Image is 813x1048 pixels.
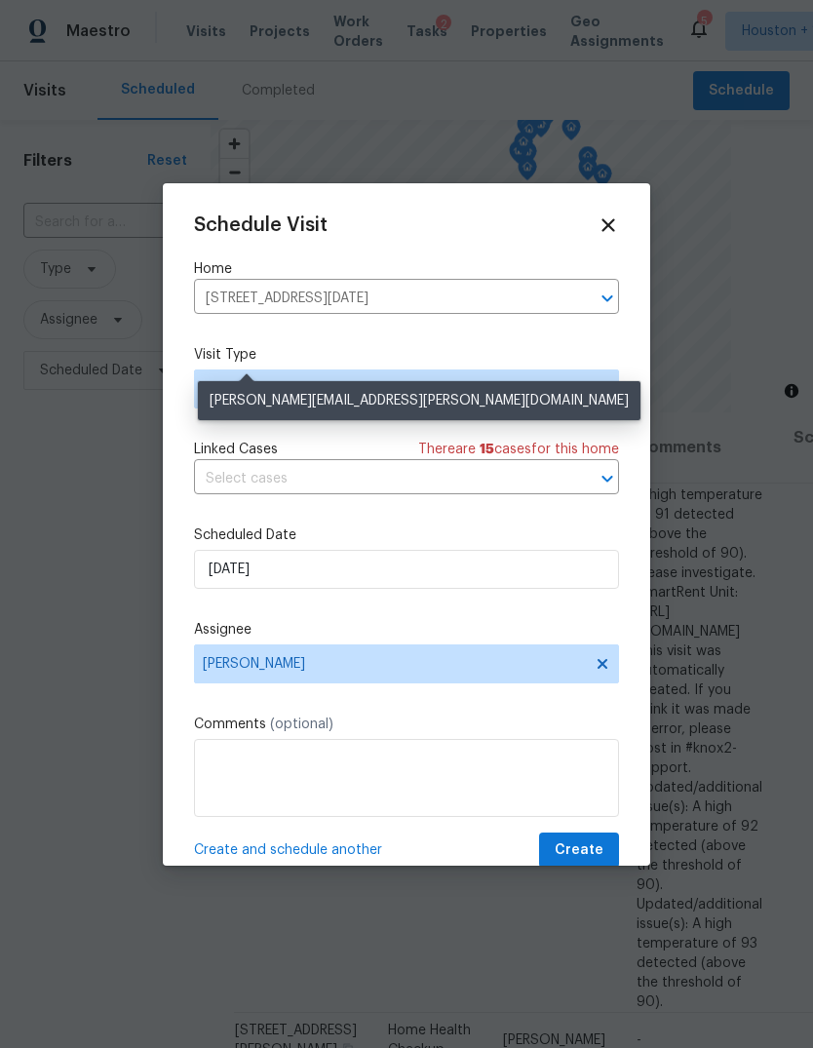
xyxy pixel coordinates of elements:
[539,833,619,869] button: Create
[594,285,621,312] button: Open
[194,840,382,860] span: Create and schedule another
[270,718,333,731] span: (optional)
[203,379,582,399] span: Home Health Checkup
[194,715,619,734] label: Comments
[194,440,278,459] span: Linked Cases
[194,259,619,279] label: Home
[418,440,619,459] span: There are case s for this home
[203,656,585,672] span: [PERSON_NAME]
[194,550,619,589] input: M/D/YYYY
[594,465,621,492] button: Open
[194,620,619,640] label: Assignee
[194,345,619,365] label: Visit Type
[198,381,640,420] div: [PERSON_NAME][EMAIL_ADDRESS][PERSON_NAME][DOMAIN_NAME]
[194,464,564,494] input: Select cases
[598,214,619,236] span: Close
[480,443,494,456] span: 15
[194,284,564,314] input: Enter in an address
[555,838,603,863] span: Create
[194,215,328,235] span: Schedule Visit
[194,525,619,545] label: Scheduled Date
